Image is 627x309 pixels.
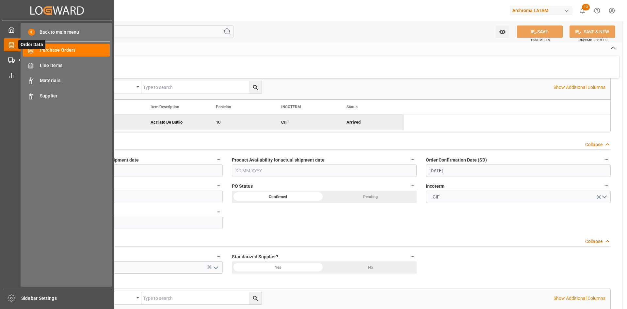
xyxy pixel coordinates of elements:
p: Show Additional Columns [554,84,605,91]
span: Back to main menu [35,29,79,36]
input: Search Fields [30,26,233,38]
div: Yes [232,261,324,274]
button: Center ID [214,208,223,216]
span: Item Description [151,105,179,109]
span: PO Status [232,183,253,190]
span: Product Availability for actual shipment date [232,157,325,163]
input: Type to search [141,81,262,94]
div: Pending [324,191,417,203]
button: Standarized Supplier? [408,252,417,261]
a: My Cockpit [4,23,111,36]
button: open menu [426,191,611,203]
span: 13 [582,4,590,10]
span: Order Confirmation Date (SD) [426,157,487,163]
span: Ctrl/CMD + S [531,38,550,43]
a: Materials [23,74,110,87]
div: Collapse [585,238,603,245]
button: open menu [210,263,220,273]
button: show 13 new notifications [575,3,590,18]
button: search button [249,81,262,94]
span: Order Data [18,40,45,49]
a: Supplier [23,89,110,102]
span: Status [346,105,358,109]
input: DD.MM.YYYY [38,164,223,177]
button: Req Arrival Date (AD) [214,181,223,190]
div: Acrilato De Butilo [143,114,208,130]
button: PO Status [408,181,417,190]
button: Order Confirmation Date (SD) [602,155,611,164]
span: CIF [429,194,443,200]
span: Ctrl/CMD + Shift + S [579,38,607,43]
button: Supplier Name [214,252,223,261]
button: Archroma LATAM [510,4,575,17]
div: CIF [281,115,331,130]
div: Equals [96,293,134,301]
button: SAVE [517,26,563,38]
a: Line Items [23,59,110,72]
button: SAVE & NEW [570,26,615,38]
button: Product Availability for Estimated shipment date [214,155,223,164]
a: My Reports [4,69,111,81]
span: Posición [216,105,231,109]
div: Equals [96,82,134,90]
input: Type to search [141,292,262,304]
input: DD.MM.YYYY [232,164,417,177]
div: Press SPACE to deselect this row. [77,114,404,130]
div: Collapse [585,141,603,148]
button: open menu [92,292,141,304]
button: Help Center [590,3,604,18]
div: Confirmed [232,191,324,203]
div: No [324,261,417,274]
input: DD.MM.YYYY [38,191,223,203]
div: Arrived [339,114,404,130]
span: Sidebar Settings [21,295,112,302]
button: open menu [92,81,141,94]
button: search button [249,292,262,304]
input: enter supplier [38,261,223,274]
span: Materials [40,77,110,84]
button: open menu [496,26,509,38]
input: DD.MM.YYYY [426,164,611,177]
span: Supplier [40,93,110,99]
span: Purchase Orders [40,47,110,54]
span: Standarized Supplier? [232,253,278,260]
a: Purchase Orders [23,44,110,57]
span: INCOTERM [281,105,301,109]
div: 10 [216,115,265,130]
button: Incoterm [602,181,611,190]
span: Line Items [40,62,110,69]
div: Archroma LATAM [510,6,572,15]
span: Incoterm [426,183,444,190]
button: Product Availability for actual shipment date [408,155,417,164]
p: Show Additional Columns [554,295,605,302]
